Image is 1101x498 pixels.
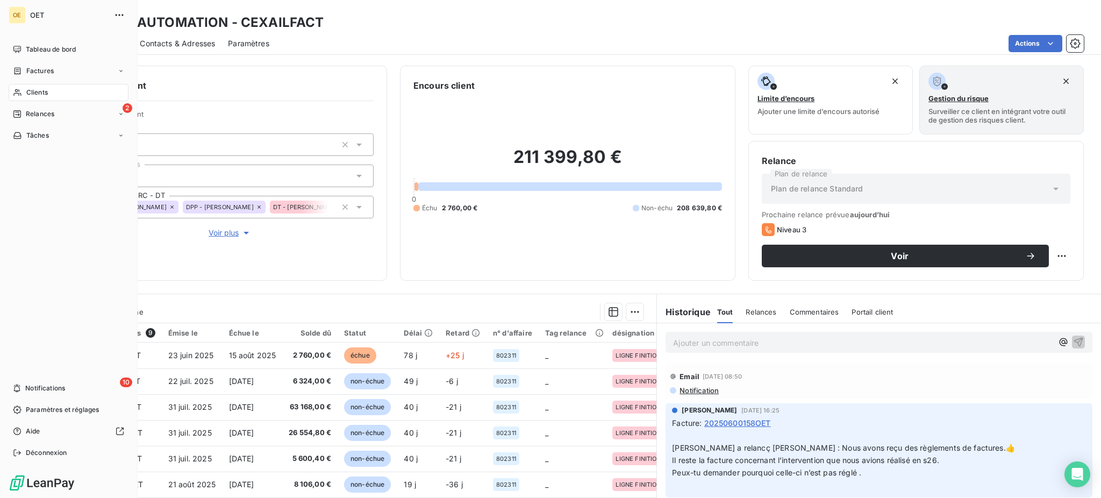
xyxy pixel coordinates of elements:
[289,453,331,464] span: 5 600,40 €
[404,351,417,360] span: 78 j
[289,329,331,337] div: Solde dû
[289,428,331,438] span: 26 554,80 €
[545,402,548,411] span: _
[168,428,212,437] span: 31 juil. 2025
[746,308,776,316] span: Relances
[446,376,458,386] span: -6 j
[762,245,1049,267] button: Voir
[612,329,666,337] div: désignation
[9,6,26,24] div: OE
[404,329,433,337] div: Délai
[120,378,132,387] span: 10
[677,203,722,213] span: 208 639,80 €
[748,66,913,134] button: Limite d’encoursAjouter une limite d’encours autorisé
[672,417,702,429] span: Facture :
[545,329,600,337] div: Tag relance
[344,425,391,441] span: non-échue
[919,66,1084,134] button: Gestion du risqueSurveiller ce client en intégrant votre outil de gestion des risques client.
[790,308,839,316] span: Commentaires
[26,426,40,436] span: Aide
[703,373,742,380] span: [DATE] 08:50
[493,329,532,337] div: n° d'affaire
[229,454,254,463] span: [DATE]
[616,481,663,488] span: LIGNE FINITION BARQUES A320
[446,454,461,463] span: -21 j
[672,456,939,465] span: Il reste la facture concernant l’intervention que nous avions réalisé en s26.
[616,430,663,436] span: LIGNE FINITION BARQUES A320
[228,38,269,49] span: Paramètres
[446,402,461,411] span: -21 j
[545,454,548,463] span: _
[26,109,54,119] span: Relances
[413,79,475,92] h6: Encours client
[25,383,65,393] span: Notifications
[672,468,861,477] span: Peux-tu demander pourquoi celle-ci n’est pas réglé .
[344,476,391,493] span: non-échue
[762,210,1070,219] span: Prochaine relance prévue
[168,329,216,337] div: Émise le
[771,183,863,194] span: Plan de relance Standard
[413,146,722,179] h2: 211 399,80 €
[229,376,254,386] span: [DATE]
[757,94,814,103] span: Limite d’encours
[775,252,1025,260] span: Voir
[95,13,324,32] h3: EXAIL AUTOMATION - CEXAILFACT
[657,305,711,318] h6: Historique
[26,45,76,54] span: Tableau de bord
[641,203,673,213] span: Non-échu
[140,38,215,49] span: Contacts & Adresses
[9,423,128,440] a: Aide
[412,195,416,203] span: 0
[26,66,54,76] span: Factures
[344,451,391,467] span: non-échue
[545,376,548,386] span: _
[123,103,132,113] span: 2
[30,11,108,19] span: OET
[446,329,480,337] div: Retard
[168,402,212,411] span: 31 juil. 2025
[344,347,376,364] span: échue
[344,329,391,337] div: Statut
[209,227,252,238] span: Voir plus
[9,474,75,492] img: Logo LeanPay
[682,405,737,415] span: [PERSON_NAME]
[496,352,516,359] span: 802311
[496,430,516,436] span: 802311
[87,110,374,125] span: Propriétés Client
[229,428,254,437] span: [DATE]
[717,308,733,316] span: Tout
[496,378,516,385] span: 802311
[850,210,890,219] span: aujourd’hui
[1064,461,1090,487] div: Open Intercom Messenger
[404,376,418,386] span: 49 j
[273,204,337,210] span: DT - [PERSON_NAME]
[404,480,416,489] span: 19 j
[672,443,1015,452] span: [PERSON_NAME] a relancç [PERSON_NAME] : Nous avons reçu des règlements de factures.👍
[616,404,663,410] span: LIGNE FINITION BARQUES A320
[704,417,771,429] span: 20250600158OET
[616,352,663,359] span: LIGNE FINITION BARQUES A320
[422,203,438,213] span: Échu
[404,402,418,411] span: 40 j
[168,376,213,386] span: 22 juil. 2025
[186,204,254,210] span: DPP - [PERSON_NAME]
[545,428,548,437] span: _
[229,351,276,360] span: 15 août 2025
[229,480,254,489] span: [DATE]
[741,407,780,414] span: [DATE] 16:25
[1009,35,1062,52] button: Actions
[496,456,516,462] span: 802311
[289,402,331,412] span: 63 168,00 €
[446,480,463,489] span: -36 j
[26,131,49,140] span: Tâches
[545,480,548,489] span: _
[26,88,48,97] span: Clients
[404,428,418,437] span: 40 j
[168,480,216,489] span: 21 août 2025
[496,404,516,410] span: 802311
[65,79,374,92] h6: Informations client
[762,154,1070,167] h6: Relance
[680,372,699,381] span: Email
[289,479,331,490] span: 8 106,00 €
[928,94,989,103] span: Gestion du risque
